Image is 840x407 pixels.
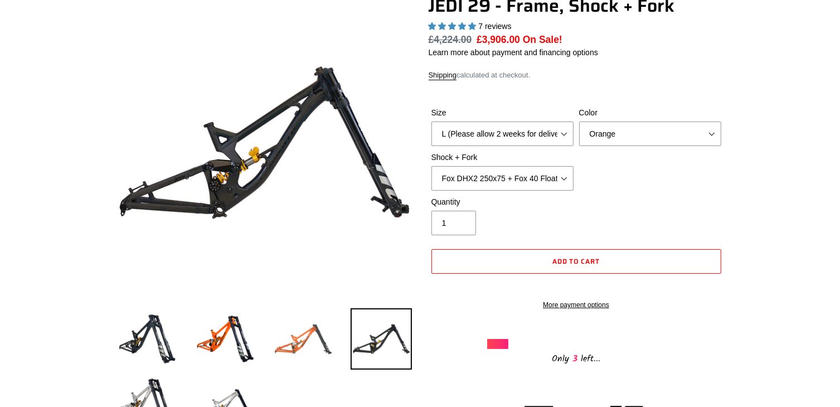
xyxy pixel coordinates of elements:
[487,349,666,366] div: Only left...
[429,22,479,31] span: 5.00 stars
[579,107,721,119] label: Color
[273,308,334,370] img: Load image into Gallery viewer, JEDI 29 - Frame, Shock + Fork
[195,308,256,370] img: Load image into Gallery viewer, JEDI 29 - Frame, Shock + Fork
[429,71,457,80] a: Shipping
[116,308,178,370] img: Load image into Gallery viewer, JEDI 29 - Frame, Shock + Fork
[523,32,562,47] span: On Sale!
[429,34,472,45] s: £4,224.00
[431,107,574,119] label: Size
[429,70,724,81] div: calculated at checkout.
[431,152,574,163] label: Shock + Fork
[431,300,721,310] a: More payment options
[569,352,581,366] span: 3
[431,249,721,274] button: Add to cart
[477,34,520,45] span: £3,906.00
[429,48,598,57] a: Learn more about payment and financing options
[552,256,600,267] span: Add to cart
[351,308,412,370] img: Load image into Gallery viewer, JEDI 29 - Frame, Shock + Fork
[478,22,511,31] span: 7 reviews
[431,196,574,208] label: Quantity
